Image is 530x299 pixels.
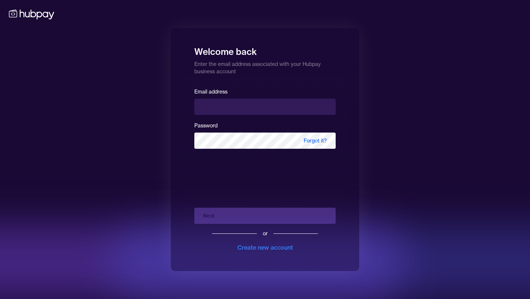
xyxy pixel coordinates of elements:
[194,41,336,57] h1: Welcome back
[194,88,227,95] label: Email address
[263,230,268,237] div: or
[295,133,336,149] span: Forgot it?
[194,57,336,75] p: Enter the email address associated with your Hubpay business account
[237,243,293,252] div: Create new account
[194,122,218,129] label: Password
